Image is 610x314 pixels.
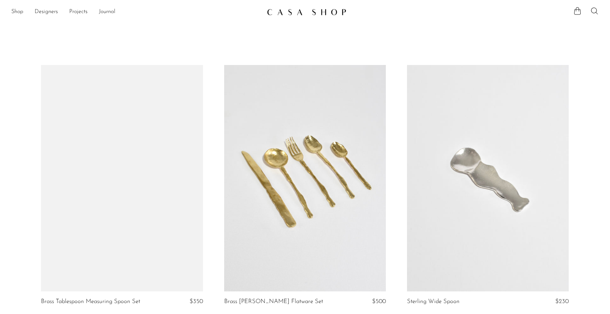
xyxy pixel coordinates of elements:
[11,6,261,18] ul: NEW HEADER MENU
[35,7,58,17] a: Designers
[11,6,261,18] nav: Desktop navigation
[224,298,323,305] a: Brass [PERSON_NAME] Flatware Set
[555,298,569,304] span: $230
[11,7,23,17] a: Shop
[99,7,115,17] a: Journal
[190,298,203,304] span: $350
[372,298,386,304] span: $500
[41,298,140,305] a: Brass Tablespoon Measuring Spoon Set
[407,298,460,305] a: Sterling Wide Spoon
[69,7,88,17] a: Projects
